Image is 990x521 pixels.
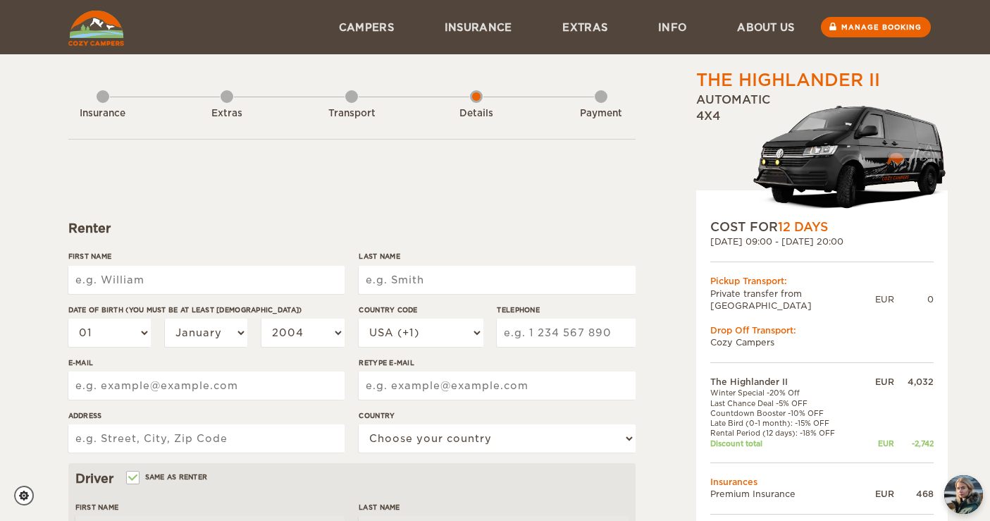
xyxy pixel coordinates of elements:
[710,235,934,247] div: [DATE] 09:00 - [DATE] 20:00
[359,372,635,400] input: e.g. example@example.com
[313,107,390,121] div: Transport
[359,357,635,368] label: Retype E-mail
[862,439,893,448] div: EUR
[875,293,894,305] div: EUR
[710,288,875,312] td: Private transfer from [GEOGRAPHIC_DATA]
[710,488,862,500] td: Premium Insurance
[696,92,948,219] div: Automatic 4x4
[14,486,43,505] a: Cookie settings
[359,305,483,315] label: Country Code
[68,266,345,294] input: e.g. William
[68,357,345,368] label: E-mail
[862,376,893,388] div: EUR
[753,97,948,219] img: stor-langur-223.png
[68,410,345,421] label: Address
[128,474,137,484] input: Same as renter
[944,475,983,514] img: Freyja at Cozy Campers
[710,376,862,388] td: The Highlander II
[710,398,862,408] td: Last Chance Deal -5% OFF
[68,11,124,46] img: Cozy Campers
[894,488,934,500] div: 468
[894,376,934,388] div: 4,032
[944,475,983,514] button: chat-button
[562,107,640,121] div: Payment
[438,107,515,121] div: Details
[188,107,266,121] div: Extras
[894,293,934,305] div: 0
[68,372,345,400] input: e.g. example@example.com
[821,17,931,37] a: Manage booking
[710,418,862,428] td: Late Bird (0-1 month): -15% OFF
[710,336,934,348] td: Cozy Campers
[359,502,628,513] label: Last Name
[68,251,345,262] label: First Name
[68,424,345,453] input: e.g. Street, City, Zip Code
[75,470,629,487] div: Driver
[359,410,635,421] label: Country
[68,220,636,237] div: Renter
[710,388,862,398] td: Winter Special -20% Off
[710,476,934,488] td: Insurances
[710,428,862,438] td: Rental Period (12 days): -18% OFF
[710,275,934,287] div: Pickup Transport:
[128,470,208,484] label: Same as renter
[497,319,635,347] input: e.g. 1 234 567 890
[894,439,934,448] div: -2,742
[710,324,934,336] div: Drop Off Transport:
[696,68,880,92] div: The Highlander II
[64,107,142,121] div: Insurance
[75,502,345,513] label: First Name
[710,408,862,418] td: Countdown Booster -10% OFF
[778,220,828,234] span: 12 Days
[359,266,635,294] input: e.g. Smith
[497,305,635,315] label: Telephone
[359,251,635,262] label: Last Name
[710,439,862,448] td: Discount total
[68,305,345,315] label: Date of birth (You must be at least [DEMOGRAPHIC_DATA])
[862,488,893,500] div: EUR
[710,219,934,235] div: COST FOR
